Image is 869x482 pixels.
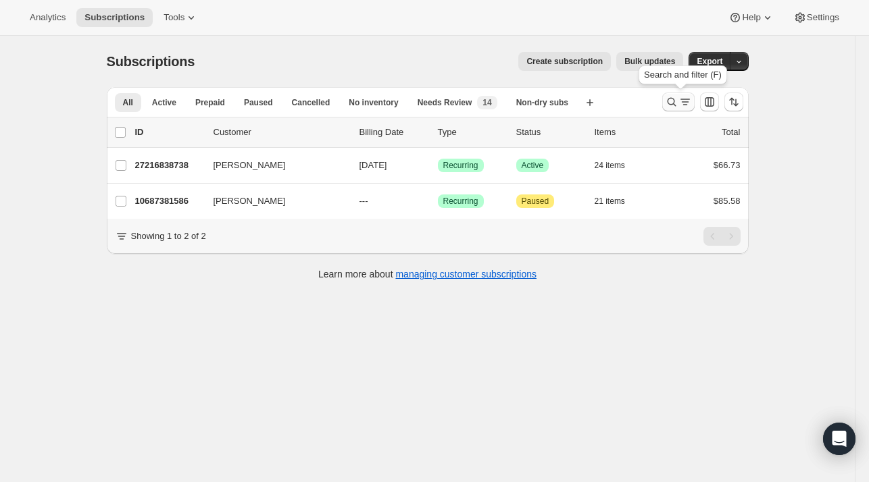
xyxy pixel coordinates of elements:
[30,12,66,23] span: Analytics
[697,56,722,67] span: Export
[318,267,537,281] p: Learn more about
[359,196,368,206] span: ---
[135,126,741,139] div: IDCustomerBilling DateTypeStatusItemsTotal
[595,156,640,175] button: 24 items
[662,92,695,111] button: Search and filter results
[624,56,675,67] span: Bulk updates
[526,56,603,67] span: Create subscription
[438,126,505,139] div: Type
[359,160,387,170] span: [DATE]
[742,12,760,23] span: Help
[84,12,145,23] span: Subscriptions
[155,8,206,27] button: Tools
[205,190,341,212] button: [PERSON_NAME]
[703,227,741,246] nav: Pagination
[722,126,740,139] p: Total
[823,423,855,455] div: Open Intercom Messenger
[516,126,584,139] p: Status
[700,92,719,111] button: Customize table column order and visibility
[807,12,839,23] span: Settings
[107,54,195,69] span: Subscriptions
[214,159,286,172] span: [PERSON_NAME]
[135,126,203,139] p: ID
[349,97,398,108] span: No inventory
[418,97,472,108] span: Needs Review
[522,196,549,207] span: Paused
[123,97,133,108] span: All
[443,196,478,207] span: Recurring
[395,269,537,279] a: managing customer subscriptions
[595,126,662,139] div: Items
[522,160,544,171] span: Active
[164,12,184,23] span: Tools
[292,97,330,108] span: Cancelled
[724,92,743,111] button: Sort the results
[714,196,741,206] span: $85.58
[579,93,601,112] button: Create new view
[516,97,568,108] span: Non-dry subs
[135,159,203,172] p: 27216838738
[443,160,478,171] span: Recurring
[616,52,683,71] button: Bulk updates
[482,97,491,108] span: 14
[22,8,74,27] button: Analytics
[76,8,153,27] button: Subscriptions
[205,155,341,176] button: [PERSON_NAME]
[214,126,349,139] p: Customer
[359,126,427,139] p: Billing Date
[595,196,625,207] span: 21 items
[195,97,225,108] span: Prepaid
[785,8,847,27] button: Settings
[214,194,286,208] span: [PERSON_NAME]
[152,97,176,108] span: Active
[135,156,741,175] div: 27216838738[PERSON_NAME][DATE]SuccessRecurringSuccessActive24 items$66.73
[689,52,730,71] button: Export
[595,160,625,171] span: 24 items
[595,192,640,211] button: 21 items
[135,194,203,208] p: 10687381586
[720,8,782,27] button: Help
[714,160,741,170] span: $66.73
[131,230,206,243] p: Showing 1 to 2 of 2
[135,192,741,211] div: 10687381586[PERSON_NAME]---SuccessRecurringAttentionPaused21 items$85.58
[244,97,273,108] span: Paused
[518,52,611,71] button: Create subscription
